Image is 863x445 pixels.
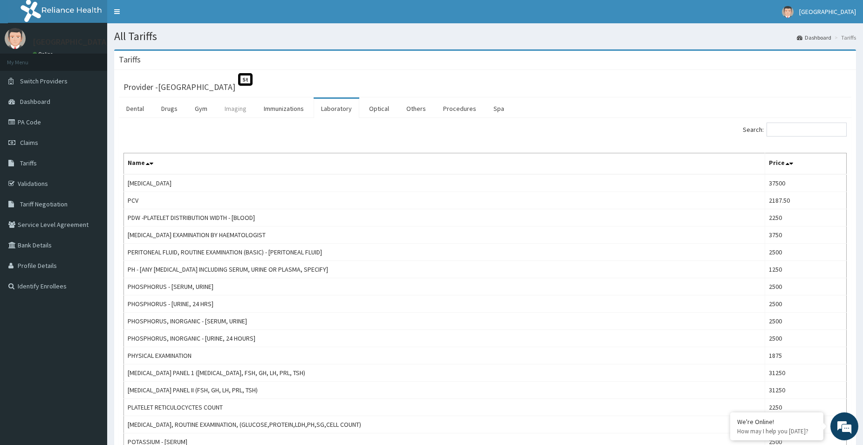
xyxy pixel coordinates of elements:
td: 2187.50 [765,192,846,209]
td: 1250 [765,261,846,278]
td: 1875 [765,347,846,364]
td: 37500 [765,174,846,192]
span: Switch Providers [20,77,68,85]
td: [MEDICAL_DATA] PANEL 1 ([MEDICAL_DATA], FSH, GH, LH, PRL, TSH) [124,364,765,382]
a: Online [33,51,55,57]
h1: All Tariffs [114,30,856,42]
td: 3750 [765,226,846,244]
a: Imaging [217,99,254,118]
a: Gym [187,99,215,118]
span: St [238,73,253,86]
p: [GEOGRAPHIC_DATA] [33,38,110,46]
td: 2500 [765,330,846,347]
td: 2500 [765,295,846,313]
td: 2500 [765,278,846,295]
img: d_794563401_company_1708531726252_794563401 [17,47,38,70]
div: Chat with us now [48,52,157,64]
label: Search: [743,123,847,137]
td: PLATELET RETICULOCYCTES COUNT [124,399,765,416]
span: Tariff Negotiation [20,200,68,208]
td: PHOSPHORUS - [SERUM, URINE] [124,278,765,295]
div: We're Online! [737,418,816,426]
span: Tariffs [20,159,37,167]
td: PHOSPHORUS, INORGANIC - [SERUM, URINE] [124,313,765,330]
a: Dashboard [797,34,831,41]
td: PH - [ANY [MEDICAL_DATA] INCLUDING SERUM, URINE OR PLASMA, SPECIFY] [124,261,765,278]
h3: Tariffs [119,55,141,64]
a: Others [399,99,433,118]
td: PHOSPHORUS, INORGANIC - [URINE, 24 HOURS] [124,330,765,347]
td: PERITONEAL FLUID, ROUTINE EXAMINATION (BASIC) - [PERITONEAL FLUID] [124,244,765,261]
textarea: Type your message and hit 'Enter' [5,254,178,287]
img: User Image [5,28,26,49]
td: [MEDICAL_DATA], ROUTINE EXAMINATION, (GLUCOSE,PROTEIN,LDH,PH,SG,CELL COUNT) [124,416,765,433]
td: 2250 [765,209,846,226]
td: [MEDICAL_DATA] [124,174,765,192]
td: PDW -PLATELET DISTRIBUTION WIDTH - [BLOOD] [124,209,765,226]
div: Minimize live chat window [153,5,175,27]
td: 2500 [765,313,846,330]
span: [GEOGRAPHIC_DATA] [799,7,856,16]
input: Search: [767,123,847,137]
a: Optical [362,99,397,118]
td: [MEDICAL_DATA] EXAMINATION BY HAEMATOLOGIST [124,226,765,244]
a: Drugs [154,99,185,118]
a: Immunizations [256,99,311,118]
li: Tariffs [832,34,856,41]
td: 31250 [765,382,846,399]
th: Price [765,153,846,175]
a: Dental [119,99,151,118]
td: [MEDICAL_DATA] PANEL II (FSH, GH, LH, PRL, TSH) [124,382,765,399]
th: Name [124,153,765,175]
a: Procedures [436,99,484,118]
span: Dashboard [20,97,50,106]
td: 2250 [765,399,846,416]
td: 31250 [765,364,846,382]
td: PHOSPHORUS - [URINE, 24 HRS] [124,295,765,313]
a: Laboratory [314,99,359,118]
h3: Provider - [GEOGRAPHIC_DATA] [123,83,235,91]
td: PCV [124,192,765,209]
td: PHYSICAL EXAMINATION [124,347,765,364]
p: How may I help you today? [737,427,816,435]
td: 2500 [765,244,846,261]
a: Spa [486,99,512,118]
span: Claims [20,138,38,147]
span: We're online! [54,117,129,212]
img: User Image [782,6,794,18]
